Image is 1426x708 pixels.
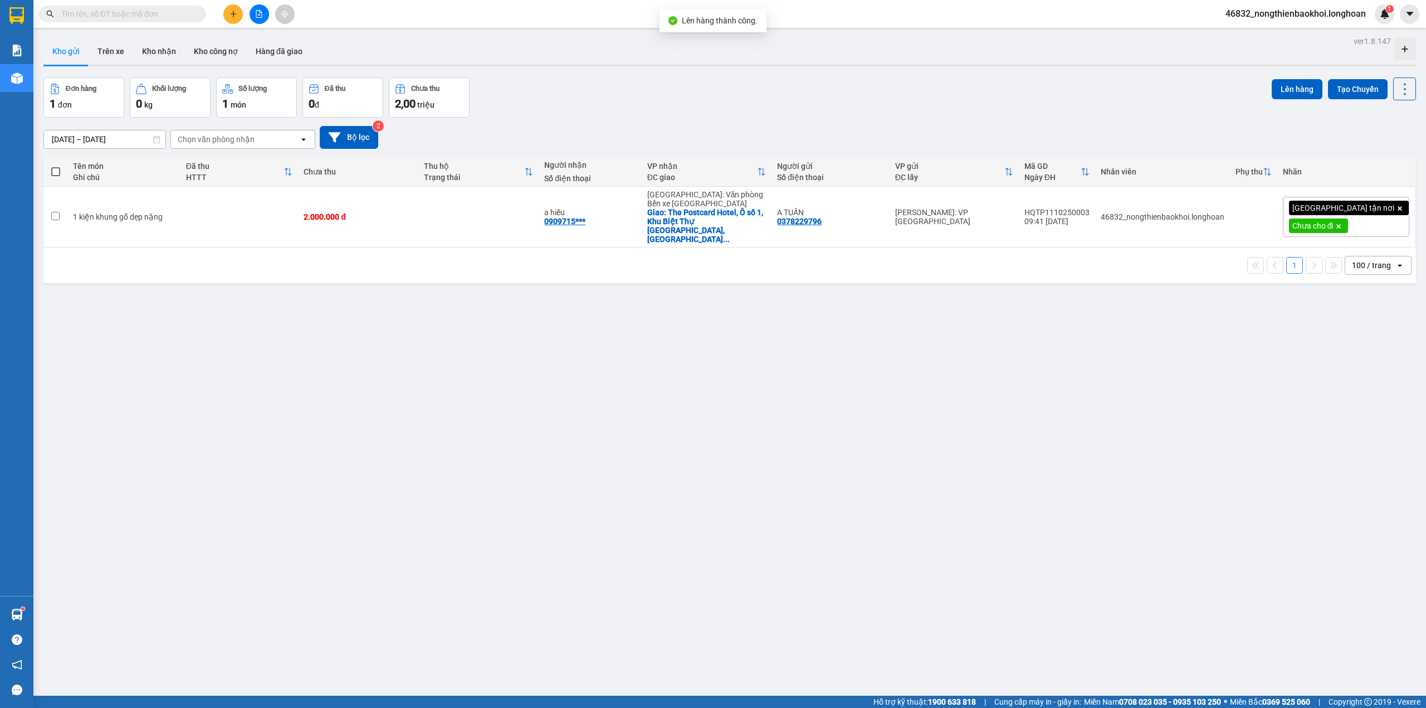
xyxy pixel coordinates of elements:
[418,157,539,187] th: Toggle SortBy
[12,634,22,645] span: question-circle
[1286,257,1303,274] button: 1
[12,685,22,695] span: message
[1292,221,1334,231] span: Chưa cho đi
[275,4,295,24] button: aim
[21,607,25,610] sup: 1
[66,85,96,93] div: Đơn hàng
[1101,212,1224,221] div: 46832_nongthienbaokhoi.longhoan
[544,174,636,183] div: Số điện thoại
[178,134,255,145] div: Chọn văn phòng nhận
[873,696,976,708] span: Hỗ trợ kỹ thuật:
[43,38,89,65] button: Kho gửi
[1230,157,1277,187] th: Toggle SortBy
[1235,167,1263,176] div: Phụ thu
[777,217,822,226] div: 0378229796
[43,77,124,118] button: Đơn hàng1đơn
[73,162,174,171] div: Tên món
[1101,167,1224,176] div: Nhân viên
[4,38,85,57] span: [PHONE_NUMBER]
[647,162,758,171] div: VP nhận
[424,173,524,182] div: Trạng thái
[186,173,284,182] div: HTTT
[1272,79,1322,99] button: Lên hàng
[304,212,413,221] div: 2.000.000 đ
[1283,167,1409,176] div: Nhãn
[320,126,378,149] button: Bộ lọc
[411,85,439,93] div: Chưa thu
[1230,696,1310,708] span: Miền Bắc
[223,4,243,24] button: plus
[777,162,883,171] div: Người gửi
[1119,697,1221,706] strong: 0708 023 035 - 0935 103 250
[647,208,766,244] div: Giao: The Postcard Hotel, Ô số 1, Khu Biệt Thự Tuần Châu, Tuần Châu, Hạ Long
[1354,35,1391,47] div: ver 1.8.147
[1224,700,1227,704] span: ⚪️
[58,100,72,109] span: đơn
[70,22,224,34] span: Ngày in phiếu: 21:03 ngày
[74,5,221,20] strong: PHIẾU DÁN LÊN HÀNG
[1318,696,1320,708] span: |
[1395,261,1404,270] svg: open
[723,235,730,244] span: ...
[1024,173,1081,182] div: Ngày ĐH
[1405,9,1415,19] span: caret-down
[417,100,434,109] span: triệu
[222,97,228,110] span: 1
[299,135,308,144] svg: open
[31,38,59,47] strong: CSKH:
[682,16,758,25] span: Lên hàng thành công.
[373,120,384,132] sup: 2
[647,190,766,208] div: [GEOGRAPHIC_DATA]: Văn phòng Bến xe [GEOGRAPHIC_DATA]
[180,157,298,187] th: Toggle SortBy
[73,212,174,221] div: 1 kiện khung gỗ dẹp nặng
[1292,203,1394,213] span: [GEOGRAPHIC_DATA] tận nơi
[247,38,311,65] button: Hàng đã giao
[1024,217,1090,226] div: 09:41 [DATE]
[231,100,246,109] span: món
[73,173,174,182] div: Ghi chú
[984,696,986,708] span: |
[1386,5,1394,13] sup: 1
[1217,7,1375,21] span: 46832_nongthienbaokhoi.longhoan
[61,8,193,20] input: Tìm tên, số ĐT hoặc mã đơn
[185,38,247,65] button: Kho công nợ
[1019,157,1095,187] th: Toggle SortBy
[44,130,165,148] input: Select a date range.
[1328,79,1388,99] button: Tạo Chuyến
[97,38,204,58] span: CÔNG TY TNHH CHUYỂN PHÁT NHANH BẢO AN
[389,77,470,118] button: Chưa thu2,00 triệu
[1262,697,1310,706] strong: 0369 525 060
[302,77,383,118] button: Đã thu0đ
[1400,4,1419,24] button: caret-down
[1380,9,1390,19] img: icon-new-feature
[777,173,883,182] div: Số điện thoại
[89,38,133,65] button: Trên xe
[928,697,976,706] strong: 1900 633 818
[133,38,185,65] button: Kho nhận
[152,85,186,93] div: Khối lượng
[130,77,211,118] button: Khối lượng0kg
[1388,5,1391,13] span: 1
[281,10,289,18] span: aim
[1394,38,1416,60] div: Tạo kho hàng mới
[1084,696,1221,708] span: Miền Nam
[647,173,758,182] div: ĐC giao
[144,100,153,109] span: kg
[544,161,636,169] div: Người nhận
[11,609,23,620] img: warehouse-icon
[11,72,23,84] img: warehouse-icon
[315,100,319,109] span: đ
[1024,162,1081,171] div: Mã GD
[309,97,315,110] span: 0
[50,97,56,110] span: 1
[325,85,345,93] div: Đã thu
[424,162,524,171] div: Thu hộ
[642,157,772,187] th: Toggle SortBy
[216,77,297,118] button: Số lượng1món
[255,10,263,18] span: file-add
[895,173,1004,182] div: ĐC lấy
[994,696,1081,708] span: Cung cấp máy in - giấy in:
[229,10,237,18] span: plus
[668,16,677,25] span: check-circle
[777,208,883,217] div: A TUẤN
